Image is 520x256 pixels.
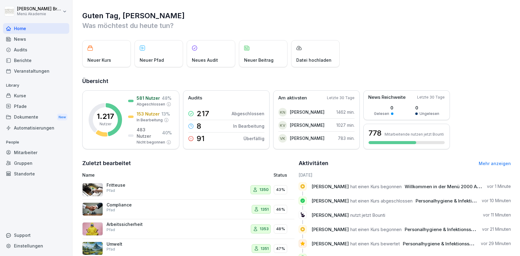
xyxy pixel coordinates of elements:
[197,110,209,117] p: 217
[137,140,165,145] p: Nicht begonnen
[368,94,406,101] p: News Reichweite
[290,135,325,141] p: [PERSON_NAME]
[278,134,287,143] div: VK
[417,95,445,100] p: Letzte 30 Tage
[82,219,294,239] a: ArbeitssicherheitPfad135348%
[3,168,69,179] a: Standorte
[3,23,69,34] div: Home
[82,172,214,178] p: Name
[278,108,287,116] div: KN
[82,242,103,255] img: d0y5qjsz8ci1znx3otfnl113.png
[17,12,61,16] p: Menü Akademie
[276,246,285,252] p: 47%
[107,182,167,188] p: Fritteuse
[3,240,69,251] a: Einstellungen
[336,109,355,115] p: 1462 min.
[107,227,115,233] p: Pfad
[87,57,111,63] p: Neuer Kurs
[232,110,264,117] p: Abgeschlossen
[276,187,285,193] p: 43%
[107,247,115,252] p: Pfad
[479,161,511,166] a: Mehr anzeigen
[290,109,325,115] p: [PERSON_NAME]
[3,101,69,112] div: Pfade
[276,206,285,213] p: 46%
[483,212,511,218] p: vor 11 Minuten
[350,184,402,189] span: hat einen Kurs begonnen
[3,158,69,168] a: Gruppen
[100,121,111,127] p: Nutzer
[405,227,483,232] span: Personalhygiene & Infektionsschutz
[140,57,164,63] p: Neuer Pfad
[385,132,444,137] p: Mitarbeitende nutzen jetzt Bounti
[82,222,103,236] img: q4sqv7mlyvifhw23vdoza0ik.png
[82,11,511,21] h1: Guten Tag, [PERSON_NAME]
[482,198,511,204] p: vor 10 Minuten
[481,240,511,247] p: vor 29 Minuten
[3,55,69,66] div: Berichte
[3,112,69,123] a: DokumenteNew
[3,34,69,44] a: News
[244,57,274,63] p: Neuer Beitrag
[350,212,385,218] span: nutzt jetzt Bounti
[82,200,294,220] a: CompliancePfad135146%
[162,95,172,101] p: 48 %
[3,66,69,76] div: Veranstaltungen
[261,246,269,252] p: 1351
[137,117,163,123] p: In Bearbeitung
[3,123,69,133] div: Automatisierungen
[57,114,67,121] div: New
[3,112,69,123] div: Dokumente
[137,111,160,117] p: 153 Nutzer
[274,172,287,178] p: Status
[162,130,172,136] p: 40 %
[107,188,115,193] p: Pfad
[311,184,349,189] span: [PERSON_NAME]
[299,159,328,168] h2: Aktivitäten
[97,113,114,120] p: 1.217
[17,6,61,12] p: [PERSON_NAME] Bruns
[82,21,511,30] p: Was möchtest du heute tun?
[82,77,511,85] h2: Übersicht
[3,147,69,158] a: Mitarbeiter
[260,226,269,232] p: 1353
[276,226,285,232] p: 48%
[350,227,402,232] span: hat einen Kurs begonnen
[327,95,355,101] p: Letzte 30 Tage
[420,111,439,116] p: Ungelesen
[107,207,115,213] p: Pfad
[338,135,355,141] p: 783 min.
[233,123,264,129] p: In Bearbeitung
[482,226,511,232] p: vor 21 Minuten
[416,198,494,204] span: Personalhygiene & Infektionsschutz
[311,198,349,204] span: [PERSON_NAME]
[487,183,511,189] p: vor 1 Minute
[107,222,167,227] p: Arbeitssicherheit
[3,230,69,240] div: Support
[3,81,69,90] p: Library
[369,128,382,138] h3: 778
[3,90,69,101] a: Kurse
[3,137,69,147] p: People
[260,187,269,193] p: 1350
[3,44,69,55] a: Audits
[296,57,331,63] p: Datei hochladen
[192,57,218,63] p: Neues Audit
[197,123,201,130] p: 8
[299,172,511,178] h6: [DATE]
[188,95,202,102] p: Audits
[137,126,160,139] p: 483 Nutzer
[311,241,349,247] span: [PERSON_NAME]
[82,180,294,200] a: FritteusePfad135043%
[82,159,294,168] h2: Zuletzt bearbeitet
[311,212,349,218] span: [PERSON_NAME]
[161,111,170,117] p: 13 %
[107,202,167,208] p: Compliance
[82,183,103,196] img: pbizark1n1rfoj522dehoix3.png
[415,105,439,111] p: 0
[311,227,349,232] span: [PERSON_NAME]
